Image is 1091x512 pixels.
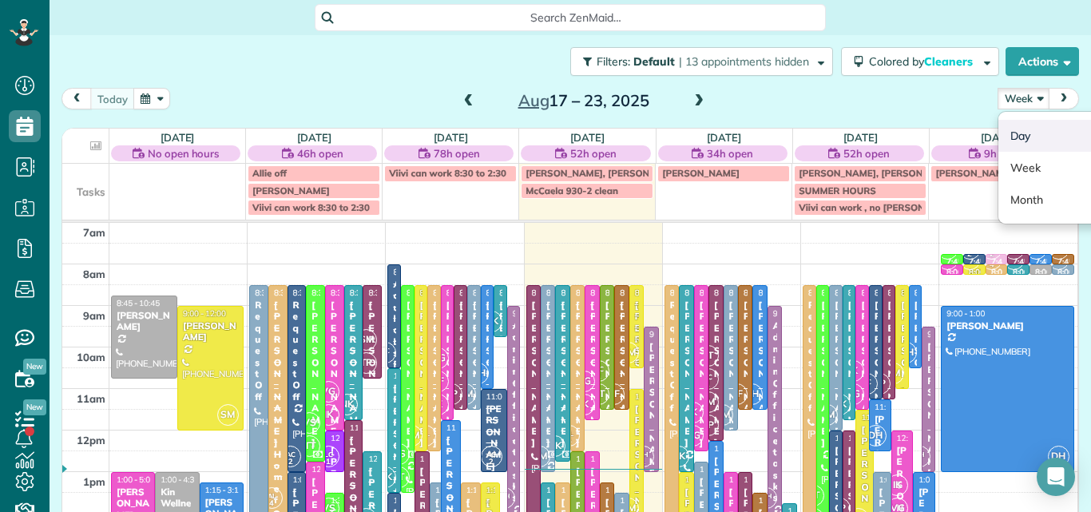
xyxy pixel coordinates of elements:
span: 1:00 - 4:00 [744,474,782,485]
span: 1:15 - 4:15 [561,485,599,495]
div: [PERSON_NAME] [634,300,639,449]
span: 1:15 - 5:15 [435,485,474,495]
span: AC [286,450,296,458]
span: Viivi can work , no [PERSON_NAME] [799,201,960,213]
span: 8:30 - 10:30 [914,288,958,298]
a: [DATE] [707,131,741,144]
span: 52h open [570,145,617,161]
div: [PERSON_NAME] [946,320,1069,331]
span: MH [761,491,772,500]
span: 46h open [297,145,343,161]
button: prev [61,88,92,109]
span: 9:00 - 12:00 [183,308,226,319]
span: 8:30 - 12:45 [311,288,355,298]
span: 8:30 - 10:30 [635,288,678,298]
div: [PERSON_NAME] [874,300,878,449]
span: 1:00 - 5:00 [117,474,155,485]
span: 8:30 - 11:00 [486,288,530,298]
span: LC [324,450,333,458]
span: 8:30 - 11:45 [350,288,393,298]
span: AC [486,450,496,458]
div: [PERSON_NAME] [821,300,825,449]
div: [PERSON_NAME] [926,341,930,490]
span: Filters: [597,54,630,69]
span: SUMMER HOURS [799,185,875,196]
div: [PERSON_NAME] [486,300,490,449]
span: 9:00 - 2:00 [773,308,811,319]
span: New [23,359,46,375]
span: AL [421,429,430,438]
span: 1:15 - 4:15 [466,485,505,495]
span: 8:30 - 1:00 [684,288,723,298]
span: Default [633,54,676,69]
span: 11am [77,392,105,405]
span: VG [318,381,339,403]
span: 12:00 - 2:15 [897,433,940,443]
span: 8:30 - 11:30 [473,288,516,298]
span: 1:00 - 3:45 [879,474,917,485]
span: 11:15 - 12:30 [875,402,922,412]
span: 8:30 - 12:30 [433,288,476,298]
span: | 13 appointments hidden [679,54,809,69]
span: 9am [83,309,105,322]
div: [PERSON_NAME] [311,300,320,449]
div: Request Off [292,300,302,403]
span: 1pm [83,475,105,488]
a: [DATE] [570,131,605,144]
button: Colored byCleaners [841,47,999,76]
span: 1:00 - 3:00 [918,474,957,485]
span: 10am [77,351,105,363]
span: 12:45 - 4:30 [700,464,743,474]
span: [PERSON_NAME], [PERSON_NAME] [799,167,958,179]
span: 8:30 - 11:00 [901,288,944,298]
span: 1:00 - 4:45 [729,474,768,485]
button: Week [998,88,1050,109]
small: 2 [482,454,502,470]
span: No open hours [148,145,220,161]
div: [PERSON_NAME] [684,300,688,449]
span: 12:30 - 4:00 [576,454,619,464]
div: [PERSON_NAME] [914,300,918,449]
button: next [1049,88,1079,109]
div: Admin Office tasks [772,320,777,504]
span: 11:00 - 2:15 [635,391,678,402]
span: 1:15 - 4:15 [486,485,525,495]
div: [PERSON_NAME] [589,300,594,449]
div: [PERSON_NAME] [860,300,864,449]
small: 4 [982,257,1002,272]
span: 1:00 - 3:00 [293,474,331,485]
span: 12:30 - 4:30 [420,454,463,464]
span: 8:30 - 12:00 [729,288,772,298]
a: [DATE] [297,131,331,144]
span: 1:30 - 5:30 [393,495,431,506]
div: [PERSON_NAME] [472,300,476,449]
div: [PERSON_NAME] [349,300,359,449]
span: 1:00 - 5:00 [684,474,723,485]
span: 8:30 - 5:30 [670,288,708,298]
span: 8:30 - 11:15 [875,288,918,298]
span: 1:15 - 3:15 [205,485,244,495]
span: 8:30 - 11:30 [459,288,502,298]
span: 8:30 - 2:00 [274,288,312,298]
div: [PERSON_NAME] [847,300,851,449]
span: 8am [83,268,105,280]
span: DH [1048,446,1069,467]
button: today [90,88,135,109]
span: 11:45 - 3:15 [446,423,490,433]
span: TP [355,352,377,374]
span: 8:30 - 11:30 [620,288,663,298]
span: 8:30 - 11:30 [605,288,649,298]
div: [PERSON_NAME] [699,300,704,449]
small: 2 [982,247,1002,262]
div: [PERSON_NAME] [458,300,462,449]
span: 9h open [984,145,1024,161]
span: SM [355,329,377,351]
span: 12:00 - 3:15 [835,433,878,443]
div: [PERSON_NAME] [605,300,609,449]
span: 12pm [77,434,105,447]
div: [PERSON_NAME] [446,300,450,449]
span: VS [299,412,320,434]
span: 8:30 - 2:30 [822,288,860,298]
span: 9:00 - 1:00 [946,308,985,319]
small: 2 [960,247,980,262]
